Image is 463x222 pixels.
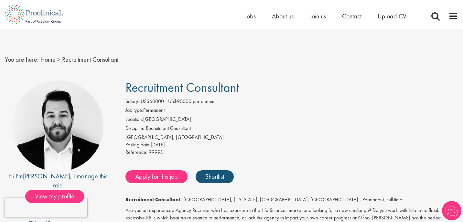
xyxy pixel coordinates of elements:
[125,170,188,183] a: Apply for this job
[272,12,294,20] a: About us
[12,80,103,172] img: imeage of recruiter Ross Wilkings
[125,116,458,125] li: [GEOGRAPHIC_DATA]
[62,55,118,64] span: Recruitment Consultant
[5,198,87,217] iframe: reCAPTCHA
[5,172,111,190] div: Hi I'm , I manage this role
[310,12,326,20] a: Join us
[442,201,461,220] img: Chatbot
[40,55,56,64] a: breadcrumb link
[25,191,91,200] a: View my profile
[125,79,239,96] span: Recruitment Consultant
[196,170,234,183] a: Shortlist
[57,55,60,64] span: >
[125,141,458,149] div: [DATE]
[149,149,163,155] span: 99993
[125,116,143,123] label: Location:
[125,196,458,204] p: [GEOGRAPHIC_DATA], [US_STATE], [GEOGRAPHIC_DATA], [GEOGRAPHIC_DATA] - Permanent, Full time
[245,12,256,20] a: Jobs
[125,125,146,132] label: Discipline:
[141,98,214,105] span: US$60000 - US$90000 per annum
[125,141,151,148] span: Posting date:
[125,107,458,116] li: Permanent
[378,12,406,20] a: Upload CV
[125,125,458,134] li: Recruitment Consultant
[342,12,361,20] a: Contact
[125,149,147,156] label: Reference:
[125,107,143,114] label: Job type:
[5,55,39,64] span: You are here:
[125,134,458,141] div: [GEOGRAPHIC_DATA], [GEOGRAPHIC_DATA]
[23,172,70,180] a: [PERSON_NAME]
[25,190,84,203] span: View my profile
[125,196,183,203] strong: Recruitment Consultant -
[125,98,139,105] label: Salary:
